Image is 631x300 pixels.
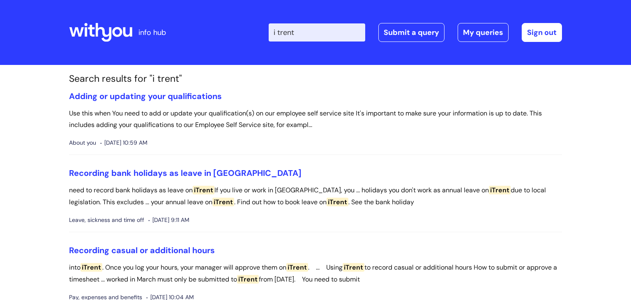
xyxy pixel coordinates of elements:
span: iTrent [489,186,511,194]
span: Leave, sickness and time off [69,215,144,225]
a: Recording casual or additional hours [69,245,215,256]
a: Recording bank holidays as leave in [GEOGRAPHIC_DATA] [69,168,302,178]
span: iTrent [237,275,259,284]
a: Adding or updating your qualifications [69,91,222,102]
a: Submit a query [378,23,444,42]
a: Sign out [522,23,562,42]
p: need to record bank holidays as leave on If you live or work in [GEOGRAPHIC_DATA], you ... holida... [69,185,562,208]
p: Use this when You need to add or update your qualification(s) on our employee self service site I... [69,108,562,132]
span: [DATE] 9:11 AM [148,215,189,225]
input: Search [269,23,365,42]
span: iTrent [286,263,308,272]
span: iTrent [193,186,214,194]
a: My queries [458,23,509,42]
span: About you [69,138,96,148]
p: info hub [138,26,166,39]
span: iTrent [327,198,348,206]
h1: Search results for "i trent" [69,73,562,85]
span: [DATE] 10:59 AM [100,138,147,148]
span: iTrent [81,263,102,272]
div: | - [269,23,562,42]
span: iTrent [212,198,234,206]
p: into . Once you log your hours, your manager will approve them on . ... Using to record casual or... [69,262,562,286]
span: iTrent [343,263,364,272]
